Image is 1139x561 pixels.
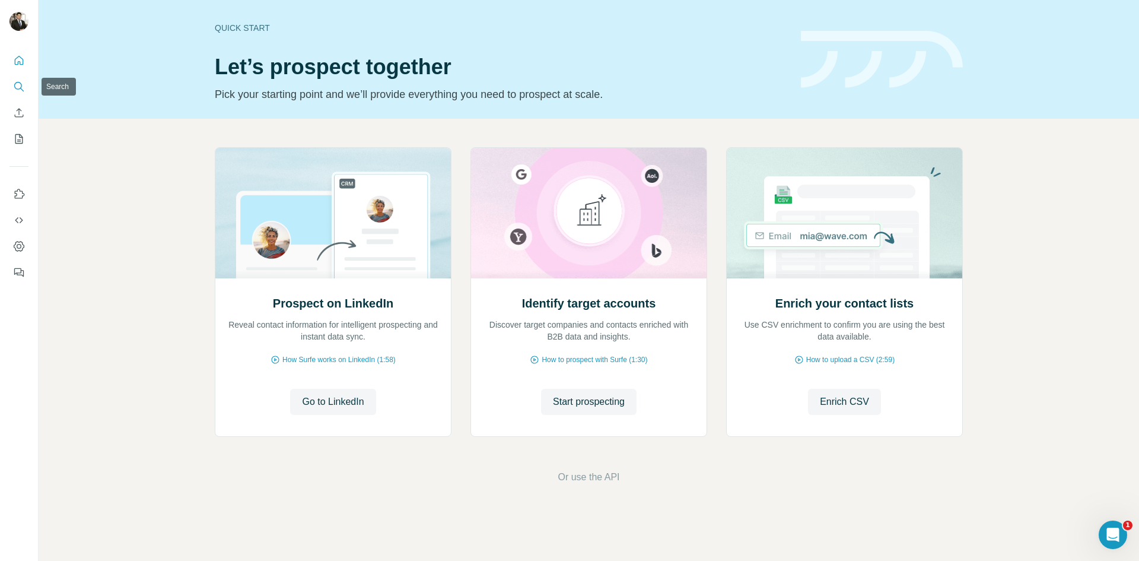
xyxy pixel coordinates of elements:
div: Quick start [215,22,787,34]
img: Avatar [9,12,28,31]
iframe: Intercom live chat [1099,521,1127,549]
span: Go to LinkedIn [302,395,364,409]
span: 1 [1123,521,1132,530]
p: Discover target companies and contacts enriched with B2B data and insights. [483,319,695,343]
span: How Surfe works on LinkedIn (1:58) [282,354,396,365]
button: Start prospecting [541,389,637,415]
button: Or use the API [558,470,619,484]
img: Enrich your contact lists [726,148,963,278]
button: Go to LinkedIn [290,389,376,415]
h2: Identify target accounts [522,295,656,312]
button: Use Surfe on LinkedIn [9,183,28,205]
button: My lists [9,128,28,150]
button: Feedback [9,262,28,283]
span: Enrich CSV [820,395,869,409]
p: Pick your starting point and we’ll provide everything you need to prospect at scale. [215,86,787,103]
button: Quick start [9,50,28,71]
button: Dashboard [9,236,28,257]
p: Use CSV enrichment to confirm you are using the best data available. [739,319,950,343]
button: Enrich CSV [9,102,28,123]
span: How to prospect with Surfe (1:30) [542,354,647,365]
img: Prospect on LinkedIn [215,148,451,278]
span: Start prospecting [553,395,625,409]
button: Search [9,76,28,97]
img: banner [801,31,963,88]
button: Use Surfe API [9,210,28,231]
h2: Enrich your contact lists [775,295,914,312]
img: Identify target accounts [470,148,707,278]
p: Reveal contact information for intelligent prospecting and instant data sync. [227,319,439,343]
span: How to upload a CSV (2:59) [806,354,895,365]
h2: Prospect on LinkedIn [273,295,393,312]
h1: Let’s prospect together [215,55,787,79]
button: Enrich CSV [808,389,881,415]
